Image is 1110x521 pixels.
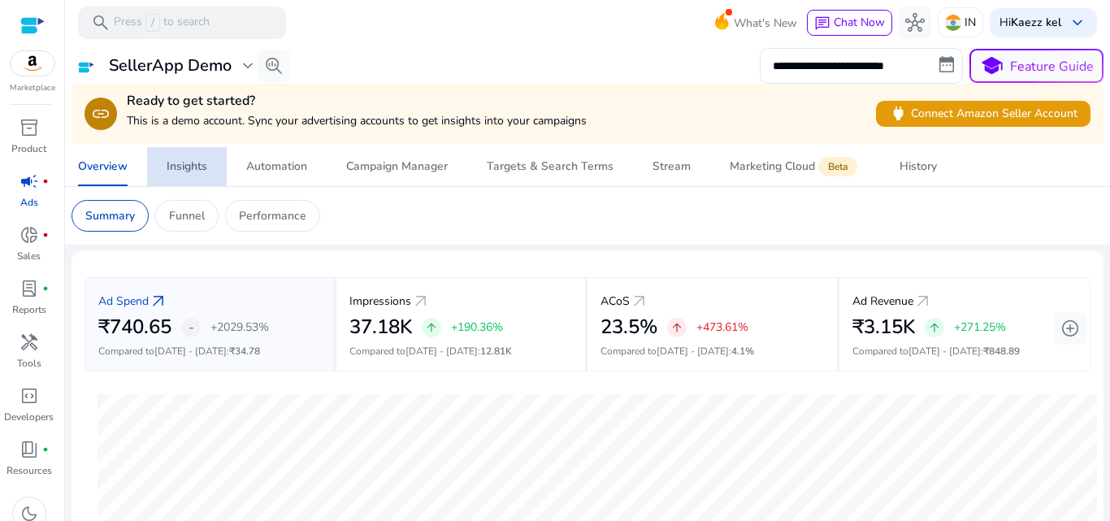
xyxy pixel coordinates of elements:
[405,345,478,358] span: [DATE] - [DATE]
[349,315,412,339] h2: 37.18K
[229,345,260,358] span: ₹34.78
[11,51,54,76] img: amazon.svg
[657,345,729,358] span: [DATE] - [DATE]
[451,322,503,333] p: +190.36%
[928,321,941,334] span: arrow_upward
[425,321,438,334] span: arrow_upward
[630,292,649,311] a: arrow_outward
[189,318,194,337] span: -
[10,82,55,94] p: Marketplace
[98,344,321,358] p: Compared to :
[349,344,573,358] p: Compared to :
[42,446,49,453] span: fiber_manual_record
[807,10,892,36] button: chatChat Now
[98,315,171,339] h2: ₹740.65
[908,345,981,358] span: [DATE] - [DATE]
[109,56,232,76] h3: SellerApp Demo
[734,9,797,37] span: What's New
[349,293,411,310] p: Impressions
[149,292,168,311] a: arrow_outward
[258,50,290,82] button: search_insights
[653,161,691,172] div: Stream
[20,440,39,459] span: book_4
[7,463,52,478] p: Resources
[20,386,39,406] span: code_blocks
[17,356,41,371] p: Tools
[42,232,49,238] span: fiber_manual_record
[480,345,512,358] span: 12.81K
[983,345,1020,358] span: ₹848.89
[20,332,39,352] span: handyman
[85,207,135,224] p: Summary
[834,15,885,30] span: Chat Now
[900,161,937,172] div: History
[969,49,1103,83] button: schoolFeature Guide
[17,249,41,263] p: Sales
[876,101,1090,127] button: powerConnect Amazon Seller Account
[11,141,46,156] p: Product
[1054,312,1086,345] button: add_circle
[20,171,39,191] span: campaign
[730,160,861,173] div: Marketing Cloud
[945,15,961,31] img: in.svg
[954,322,1006,333] p: +271.25%
[42,285,49,292] span: fiber_manual_record
[91,104,111,124] span: link
[127,112,587,129] p: This is a demo account. Sync your advertising accounts to get insights into your campaigns
[238,56,258,76] span: expand_more
[154,345,227,358] span: [DATE] - [DATE]
[999,17,1061,28] p: Hi
[1068,13,1087,33] span: keyboard_arrow_down
[601,315,657,339] h2: 23.5%
[145,14,160,32] span: /
[601,293,630,310] p: ACoS
[114,14,210,32] p: Press to search
[169,207,205,224] p: Funnel
[814,15,830,32] span: chat
[20,225,39,245] span: donut_small
[899,7,931,39] button: hub
[12,302,46,317] p: Reports
[210,322,269,333] p: +2029.53%
[239,207,306,224] p: Performance
[487,161,614,172] div: Targets & Search Terms
[913,292,933,311] a: arrow_outward
[1060,319,1080,338] span: add_circle
[818,157,857,176] span: Beta
[889,104,908,123] span: power
[852,315,915,339] h2: ₹3.15K
[20,118,39,137] span: inventory_2
[78,161,128,172] div: Overview
[127,93,587,109] h4: Ready to get started?
[696,322,748,333] p: +473.61%
[965,8,976,37] p: IN
[980,54,1004,78] span: school
[4,410,54,424] p: Developers
[264,56,284,76] span: search_insights
[1011,15,1061,30] b: Kaezz kel
[346,161,448,172] div: Campaign Manager
[411,292,431,311] a: arrow_outward
[20,279,39,298] span: lab_profile
[670,321,683,334] span: arrow_upward
[852,344,1077,358] p: Compared to :
[1010,57,1094,76] p: Feature Guide
[246,161,307,172] div: Automation
[98,293,149,310] p: Ad Spend
[731,345,754,358] span: 4.1%
[91,13,111,33] span: search
[167,161,207,172] div: Insights
[905,13,925,33] span: hub
[20,195,38,210] p: Ads
[42,178,49,185] span: fiber_manual_record
[889,104,1077,123] span: Connect Amazon Seller Account
[852,293,913,310] p: Ad Revenue
[601,344,824,358] p: Compared to :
